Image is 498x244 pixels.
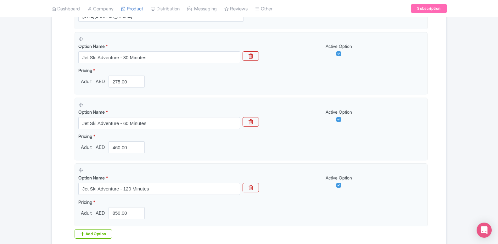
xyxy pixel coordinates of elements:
input: Option Name [78,51,240,63]
input: 0.00 [109,207,145,219]
input: 0.00 [109,141,145,153]
input: Option Name [78,183,240,195]
span: AED [94,144,106,151]
span: Adult [78,144,94,151]
span: AED [94,210,106,217]
input: 0.00 [109,76,145,88]
span: Option Name [78,43,105,49]
input: Option Name [78,117,240,129]
span: Adult [78,78,94,85]
span: Pricing [78,199,92,205]
span: Pricing [78,68,92,73]
span: Option Name [78,175,105,180]
span: Active Option [326,109,352,115]
div: Add Option [75,229,112,239]
span: AED [94,78,106,85]
div: Open Intercom Messenger [477,223,492,238]
a: Subscription [411,4,446,13]
span: Active Option [326,43,352,49]
span: Adult [78,210,94,217]
span: Option Name [78,109,105,115]
span: Pricing [78,133,92,139]
span: Active Option [326,175,352,180]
